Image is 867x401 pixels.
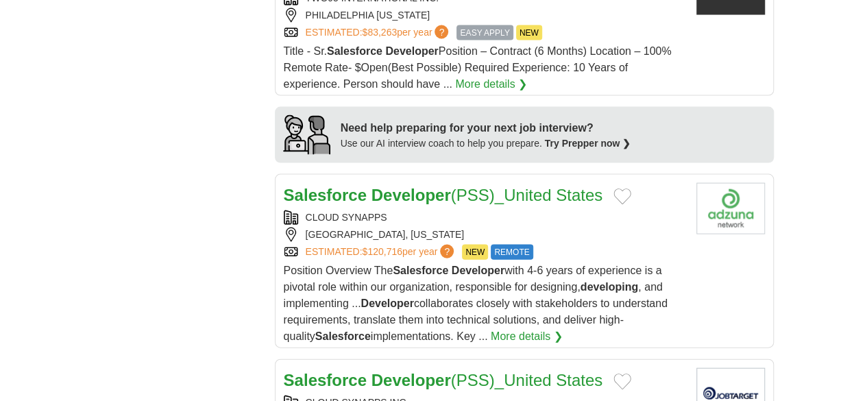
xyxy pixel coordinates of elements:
[284,228,685,242] div: [GEOGRAPHIC_DATA], [US_STATE]
[341,120,631,136] div: Need help preparing for your next job interview?
[613,374,631,390] button: Add to favorite jobs
[491,328,563,345] a: More details ❯
[393,265,448,276] strong: Salesforce
[284,371,367,389] strong: Salesforce
[362,246,402,257] span: $120,716
[581,281,638,293] strong: developing
[306,25,452,40] a: ESTIMATED:$83,263per year?
[371,186,451,204] strong: Developer
[696,183,765,234] img: Company logo
[545,138,631,149] a: Try Prepper now ❯
[284,186,367,204] strong: Salesforce
[452,265,504,276] strong: Developer
[284,45,672,90] span: Title - Sr. Position – Contract (6 Months) Location – 100% Remote Rate- $Open(Best Possible) Requ...
[385,45,438,57] strong: Developer
[516,25,542,40] span: NEW
[440,245,454,258] span: ?
[362,27,397,38] span: $83,263
[284,8,685,23] div: PHILADELPHIA [US_STATE]
[327,45,382,57] strong: Salesforce
[315,330,371,342] strong: Salesforce
[284,186,603,204] a: Salesforce Developer(PSS)_United States
[371,371,451,389] strong: Developer
[284,265,668,342] span: Position Overview The with 4-6 years of experience is a pivotal role within our organization, res...
[284,371,603,389] a: Salesforce Developer(PSS)_United States
[456,25,513,40] span: EASY APPLY
[306,245,457,260] a: ESTIMATED:$120,716per year?
[435,25,448,39] span: ?
[491,245,533,260] span: REMOTE
[284,210,685,225] div: CLOUD SYNAPPS
[361,297,413,309] strong: Developer
[341,136,631,151] div: Use our AI interview coach to help you prepare.
[455,76,527,93] a: More details ❯
[462,245,488,260] span: NEW
[613,189,631,205] button: Add to favorite jobs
